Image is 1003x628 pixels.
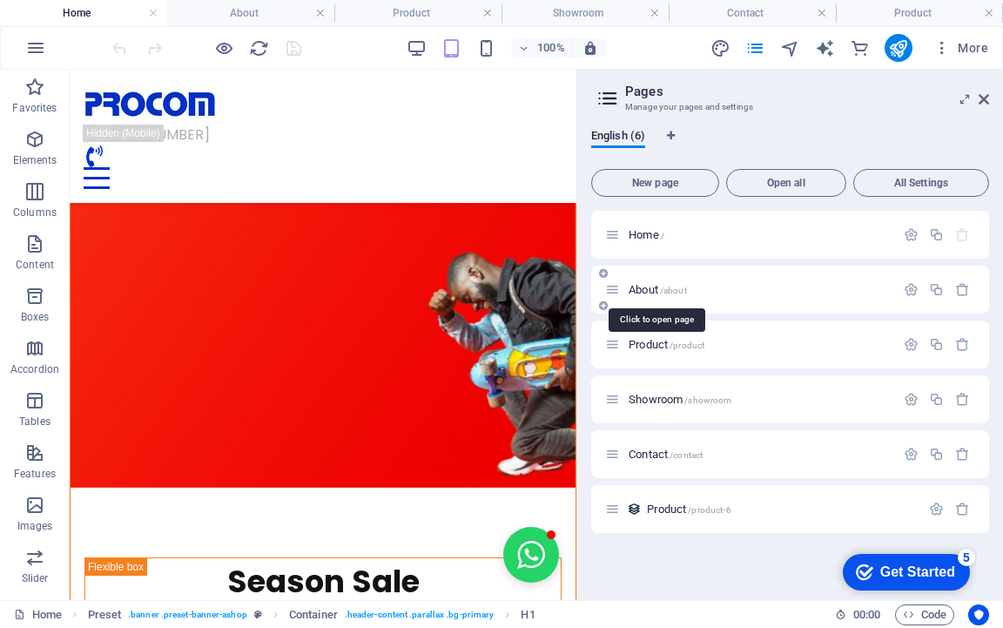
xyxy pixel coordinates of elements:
button: All Settings [853,169,989,197]
div: Home/ [623,229,895,240]
span: Click to select. Double-click to edit [289,604,338,625]
nav: breadcrumb [88,604,535,625]
i: Reload page [249,38,269,58]
p: Content [16,258,54,272]
p: Tables [19,415,50,429]
button: Usercentrics [968,604,989,625]
h2: Pages [625,84,989,99]
h4: Contact [669,3,836,23]
span: More [933,39,988,57]
span: Product [629,338,704,351]
button: navigator [780,37,801,58]
a: Click to cancel selection. Double-click to open Pages [14,604,62,625]
span: Click to open page [647,503,730,516]
h6: 100% [537,37,565,58]
span: . header-content .parallax .bg-primary [345,604,494,625]
div: Remove [955,447,970,462]
button: commerce [850,37,871,58]
div: The startpage cannot be deleted [955,227,970,242]
button: pages [745,37,766,58]
button: Open all [726,169,846,197]
h6: Session time [835,604,881,625]
div: Product/product-6 [642,503,920,515]
div: Settings [904,447,919,462]
p: Accordion [10,362,59,376]
div: Duplicate [929,447,944,462]
i: Publish [888,38,908,58]
span: About [629,283,687,296]
span: /product [670,341,704,350]
div: Remove [955,502,970,517]
div: Settings [929,502,944,517]
div: Settings [904,282,919,297]
h4: Showroom [501,3,669,23]
div: Language Tabs [591,129,989,162]
span: /contact [670,450,703,460]
span: New page [599,178,711,188]
p: Elements [13,153,57,167]
span: Click to open page [629,228,664,241]
span: /showroom [684,395,731,405]
span: . banner .preset-banner-ashop [128,604,247,625]
span: Click to select. Double-click to edit [88,604,122,625]
div: Settings [904,392,919,407]
div: Remove [955,392,970,407]
i: Design (Ctrl+Alt+Y) [710,38,730,58]
div: Duplicate [929,337,944,352]
div: Product/product [623,339,895,350]
i: Navigator [780,38,800,58]
p: Boxes [21,310,50,324]
span: Showroom [629,393,731,406]
div: 5 [128,3,145,21]
div: Duplicate [929,282,944,297]
h4: Product [334,3,501,23]
span: : [865,608,868,621]
span: Code [903,604,946,625]
button: Code [895,604,954,625]
div: Get Started [50,19,125,35]
h4: About [167,3,334,23]
button: text_generator [815,37,836,58]
button: Click here to leave preview mode and continue editing [213,37,234,58]
span: /about [660,286,687,295]
span: Click to open page [629,448,703,461]
p: Features [14,467,56,481]
button: More [926,34,995,62]
div: Remove [955,282,970,297]
div: Settings [904,227,919,242]
div: Showroom/showroom [623,394,895,405]
p: Slider [22,571,49,585]
span: 00 00 [853,604,880,625]
span: /product-6 [688,505,730,515]
i: AI Writer [815,38,835,58]
div: Get Started 5 items remaining, 0% complete [13,9,140,45]
button: design [710,37,731,58]
div: Remove [955,337,970,352]
i: Commerce [850,38,870,58]
h4: Product [836,3,1003,23]
p: Favorites [12,101,57,115]
button: 100% [511,37,573,58]
p: Columns [13,206,57,219]
div: Duplicate [929,392,944,407]
span: English (6) [591,125,645,150]
button: New page [591,169,719,197]
button: Open chat window [434,457,489,513]
div: Contact/contact [623,449,895,460]
i: Pages (Ctrl+Alt+S) [745,38,765,58]
button: reload [248,37,269,58]
div: This layout is used as a template for all items (e.g. a blog post) of this collection. The conten... [627,502,642,517]
div: About/about [623,284,895,295]
div: Duplicate [929,227,944,242]
i: This element is a customizable preset [254,610,262,619]
h3: Manage your pages and settings [625,99,954,115]
span: All Settings [861,178,981,188]
p: Images [17,519,53,533]
div: Settings [904,337,919,352]
span: Click to select. Double-click to edit [521,604,535,625]
span: / [661,231,664,240]
span: Open all [734,178,838,188]
button: publish [885,34,912,62]
i: On resize automatically adjust zoom level to fit chosen device. [582,40,598,56]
